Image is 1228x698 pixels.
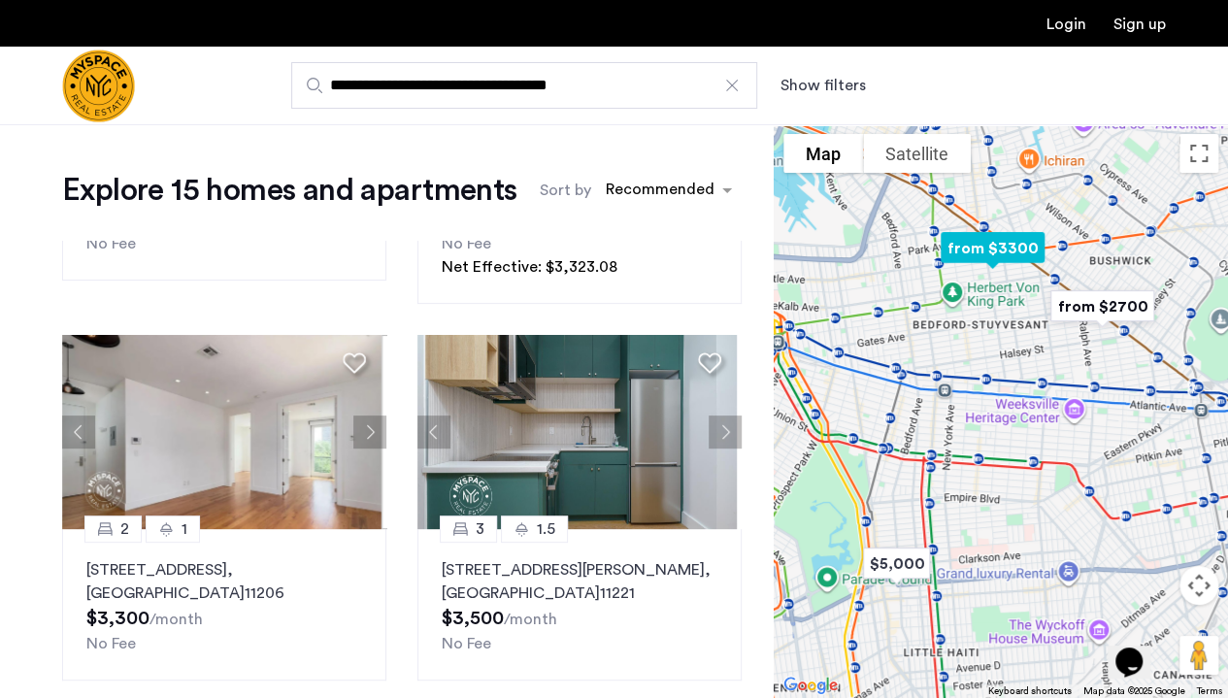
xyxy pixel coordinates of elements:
[417,529,742,681] a: 31.5[STREET_ADDRESS][PERSON_NAME], [GEOGRAPHIC_DATA]11221No Fee
[442,259,617,275] span: Net Effective: $3,323.08
[603,178,714,206] div: Recommended
[925,218,1060,278] div: from $3300
[291,62,757,109] input: Apartment Search
[1179,134,1218,173] button: Toggle fullscreen view
[62,415,95,449] button: Previous apartment
[779,673,843,698] img: Google
[1179,636,1218,675] button: Drag Pegman onto the map to open Street View
[504,612,557,627] sub: /month
[1108,620,1170,679] iframe: chat widget
[1035,277,1170,336] div: from $2700
[86,636,136,651] span: No Fee
[847,534,946,593] div: $5,000
[62,335,382,529] img: af89ecc1-02ec-4b73-9198-5dcabcf3354e_638888921698807031.jpeg
[442,236,491,251] span: No Fee
[149,612,203,627] sub: /month
[62,171,516,210] h1: Explore 15 homes and apartments
[442,558,717,605] p: [STREET_ADDRESS][PERSON_NAME] 11221
[863,134,971,173] button: Show satellite imagery
[417,335,737,529] img: 1997_638508994179176988.png
[476,517,484,541] span: 3
[442,609,504,628] span: $3,500
[783,134,863,173] button: Show street map
[596,173,742,208] ng-select: sort-apartment
[62,529,386,681] a: 21[STREET_ADDRESS], [GEOGRAPHIC_DATA]11206No Fee
[120,517,129,541] span: 2
[86,236,136,251] span: No Fee
[86,558,362,605] p: [STREET_ADDRESS] 11206
[62,50,135,122] a: Cazamio Logo
[417,415,450,449] button: Previous apartment
[709,415,742,449] button: Next apartment
[1046,17,1086,32] a: Login
[537,517,555,541] span: 1.5
[1197,684,1222,698] a: Terms
[442,636,491,651] span: No Fee
[779,673,843,698] a: Open this area in Google Maps (opens a new window)
[1113,17,1166,32] a: Registration
[540,179,591,202] label: Sort by
[62,50,135,122] img: logo
[353,415,386,449] button: Next apartment
[86,609,149,628] span: $3,300
[1083,686,1185,696] span: Map data ©2025 Google
[182,517,187,541] span: 1
[780,74,866,97] button: Show or hide filters
[988,684,1072,698] button: Keyboard shortcuts
[1179,566,1218,605] button: Map camera controls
